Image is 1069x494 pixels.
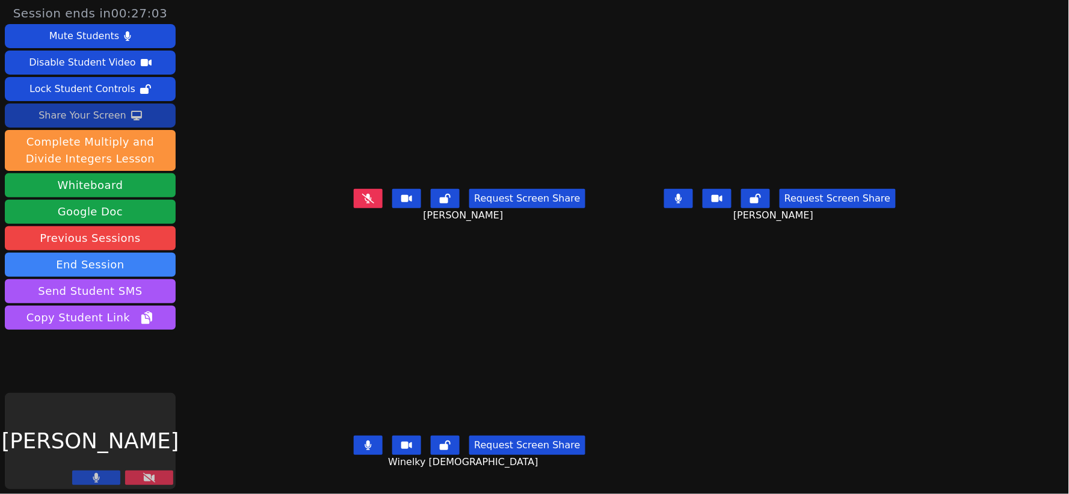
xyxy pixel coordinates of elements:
span: Session ends in [13,5,168,22]
button: End Session [5,253,176,277]
button: Mute Students [5,24,176,48]
button: Request Screen Share [780,189,895,208]
span: [PERSON_NAME] [424,208,507,223]
div: [PERSON_NAME] [5,393,176,489]
div: Disable Student Video [29,53,135,72]
button: Send Student SMS [5,279,176,303]
div: Lock Student Controls [29,79,135,99]
button: Copy Student Link [5,306,176,330]
a: Google Doc [5,200,176,224]
button: Lock Student Controls [5,77,176,101]
span: Copy Student Link [26,309,154,326]
div: Mute Students [49,26,119,46]
button: Whiteboard [5,173,176,197]
button: Complete Multiply and Divide Integers Lesson [5,130,176,171]
button: Disable Student Video [5,51,176,75]
button: Request Screen Share [469,436,585,455]
button: Share Your Screen [5,103,176,128]
span: [PERSON_NAME] [733,208,816,223]
a: Previous Sessions [5,226,176,250]
div: Share Your Screen [39,106,126,125]
button: Request Screen Share [469,189,585,208]
span: Winelky [DEMOGRAPHIC_DATA] [388,455,541,469]
time: 00:27:03 [111,6,168,20]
